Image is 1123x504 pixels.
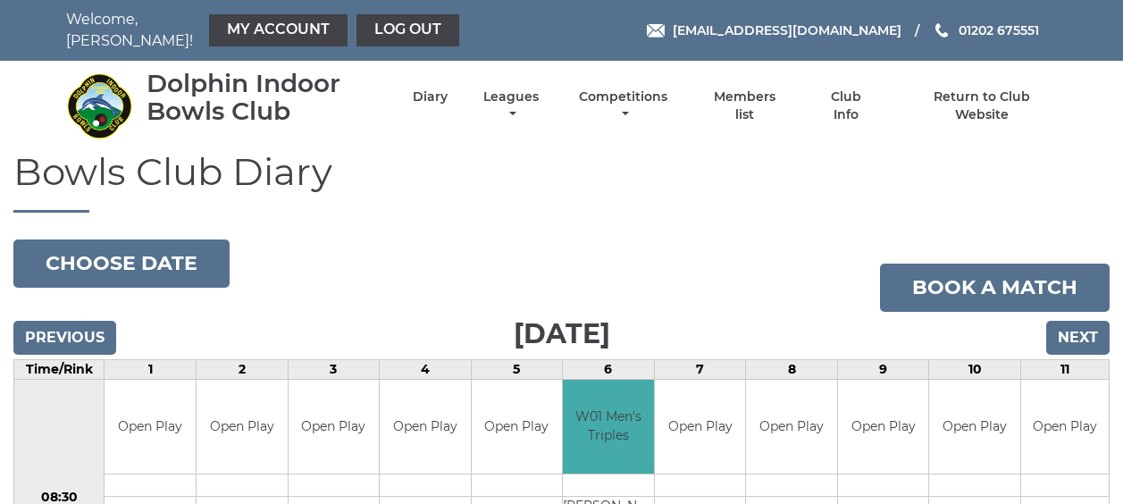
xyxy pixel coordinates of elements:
[563,380,654,474] td: W01 Men's Triples
[647,24,665,38] img: Email
[356,14,459,46] a: Log out
[66,72,133,139] img: Dolphin Indoor Bowls Club
[13,151,1110,213] h1: Bowls Club Diary
[929,380,1020,474] td: Open Play
[13,321,116,355] input: Previous
[647,21,901,40] a: Email [EMAIL_ADDRESS][DOMAIN_NAME]
[959,22,1039,38] span: 01202 675551
[105,360,197,380] td: 1
[380,380,471,474] td: Open Play
[575,88,673,123] a: Competitions
[479,88,543,123] a: Leagues
[13,239,230,288] button: Choose date
[1046,321,1110,355] input: Next
[746,380,837,474] td: Open Play
[837,360,929,380] td: 9
[935,23,948,38] img: Phone us
[933,21,1039,40] a: Phone us 01202 675551
[880,264,1110,312] a: Book a match
[14,360,105,380] td: Time/Rink
[1020,360,1109,380] td: 11
[563,360,655,380] td: 6
[703,88,785,123] a: Members list
[380,360,472,380] td: 4
[471,360,563,380] td: 5
[673,22,901,38] span: [EMAIL_ADDRESS][DOMAIN_NAME]
[209,14,348,46] a: My Account
[1021,380,1109,474] td: Open Play
[105,380,196,474] td: Open Play
[838,380,929,474] td: Open Play
[289,380,380,474] td: Open Play
[197,380,288,474] td: Open Play
[472,380,563,474] td: Open Play
[288,360,380,380] td: 3
[654,360,746,380] td: 7
[655,380,746,474] td: Open Play
[413,88,448,105] a: Diary
[746,360,838,380] td: 8
[197,360,289,380] td: 2
[66,9,464,52] nav: Welcome, [PERSON_NAME]!
[147,70,381,125] div: Dolphin Indoor Bowls Club
[817,88,876,123] a: Club Info
[929,360,1021,380] td: 10
[906,88,1057,123] a: Return to Club Website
